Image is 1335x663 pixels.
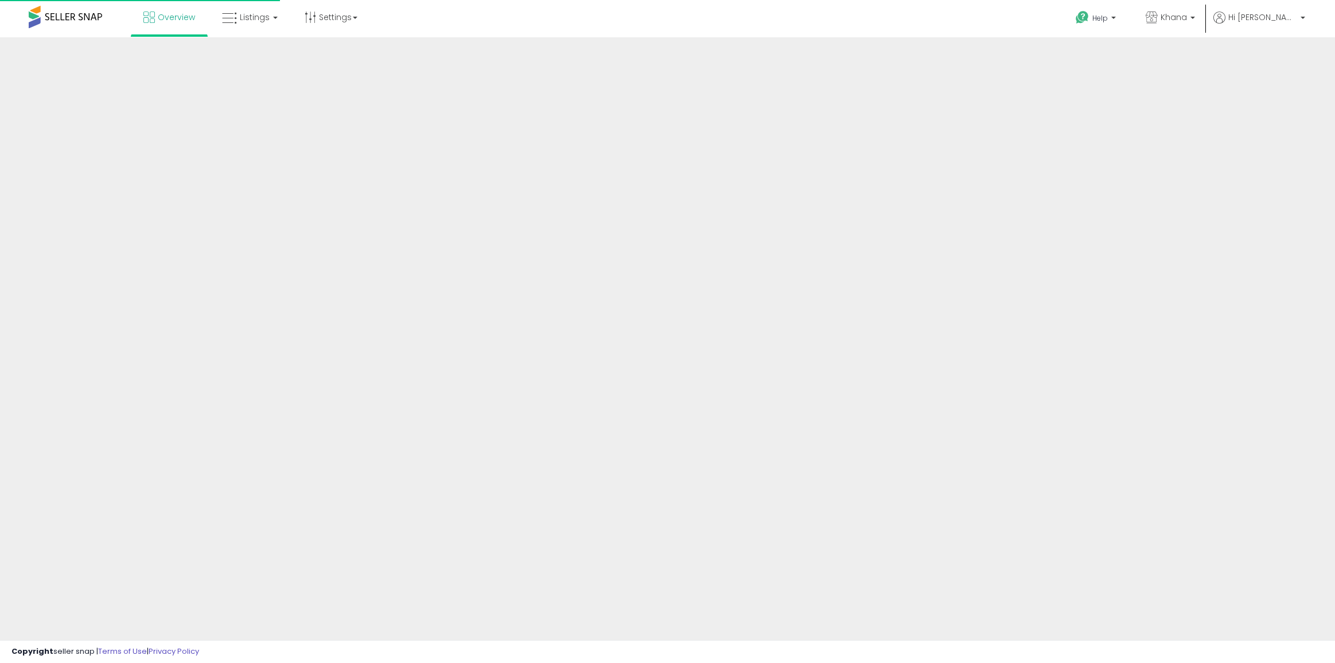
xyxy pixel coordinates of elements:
[158,11,195,23] span: Overview
[240,11,270,23] span: Listings
[1161,11,1187,23] span: Khana
[1092,13,1108,23] span: Help
[1075,10,1089,25] i: Get Help
[1067,2,1127,37] a: Help
[1213,11,1305,37] a: Hi [PERSON_NAME]
[1228,11,1297,23] span: Hi [PERSON_NAME]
